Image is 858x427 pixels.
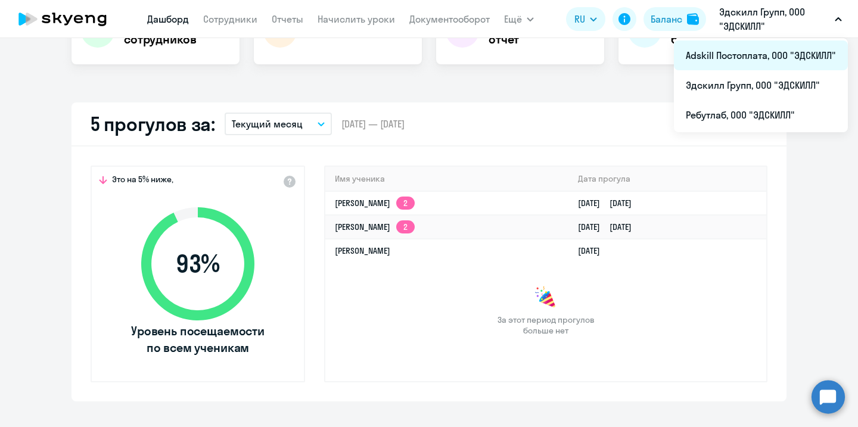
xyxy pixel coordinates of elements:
a: [PERSON_NAME]2 [335,198,415,208]
p: Эдскилл Групп, ООО "ЭДСКИЛЛ" [719,5,830,33]
a: [DATE][DATE] [578,222,641,232]
span: Уровень посещаемости по всем ученикам [129,323,266,356]
a: [DATE][DATE] [578,198,641,208]
span: За этот период прогулов больше нет [496,314,596,336]
img: congrats [534,286,558,310]
div: Баланс [651,12,682,26]
a: [PERSON_NAME]2 [335,222,415,232]
img: balance [687,13,699,25]
ul: Ещё [674,38,848,132]
span: [DATE] — [DATE] [341,117,405,130]
button: Балансbalance [643,7,706,31]
a: Дашборд [147,13,189,25]
a: Отчеты [272,13,303,25]
p: Текущий месяц [232,117,303,131]
app-skyeng-badge: 2 [396,220,415,233]
app-skyeng-badge: 2 [396,197,415,210]
a: Документооборот [409,13,490,25]
button: Ещё [504,7,534,31]
a: [DATE] [578,245,610,256]
a: [PERSON_NAME] [335,245,390,256]
button: RU [566,7,605,31]
button: Текущий месяц [225,113,332,135]
h2: 5 прогулов за: [91,112,215,136]
th: Дата прогула [568,167,766,191]
span: Это на 5% ниже, [112,174,173,188]
span: RU [574,12,585,26]
th: Имя ученика [325,167,568,191]
a: Сотрудники [203,13,257,25]
span: Ещё [504,12,522,26]
button: Эдскилл Групп, ООО "ЭДСКИЛЛ" [713,5,848,33]
span: 93 % [129,250,266,278]
a: Начислить уроки [318,13,395,25]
